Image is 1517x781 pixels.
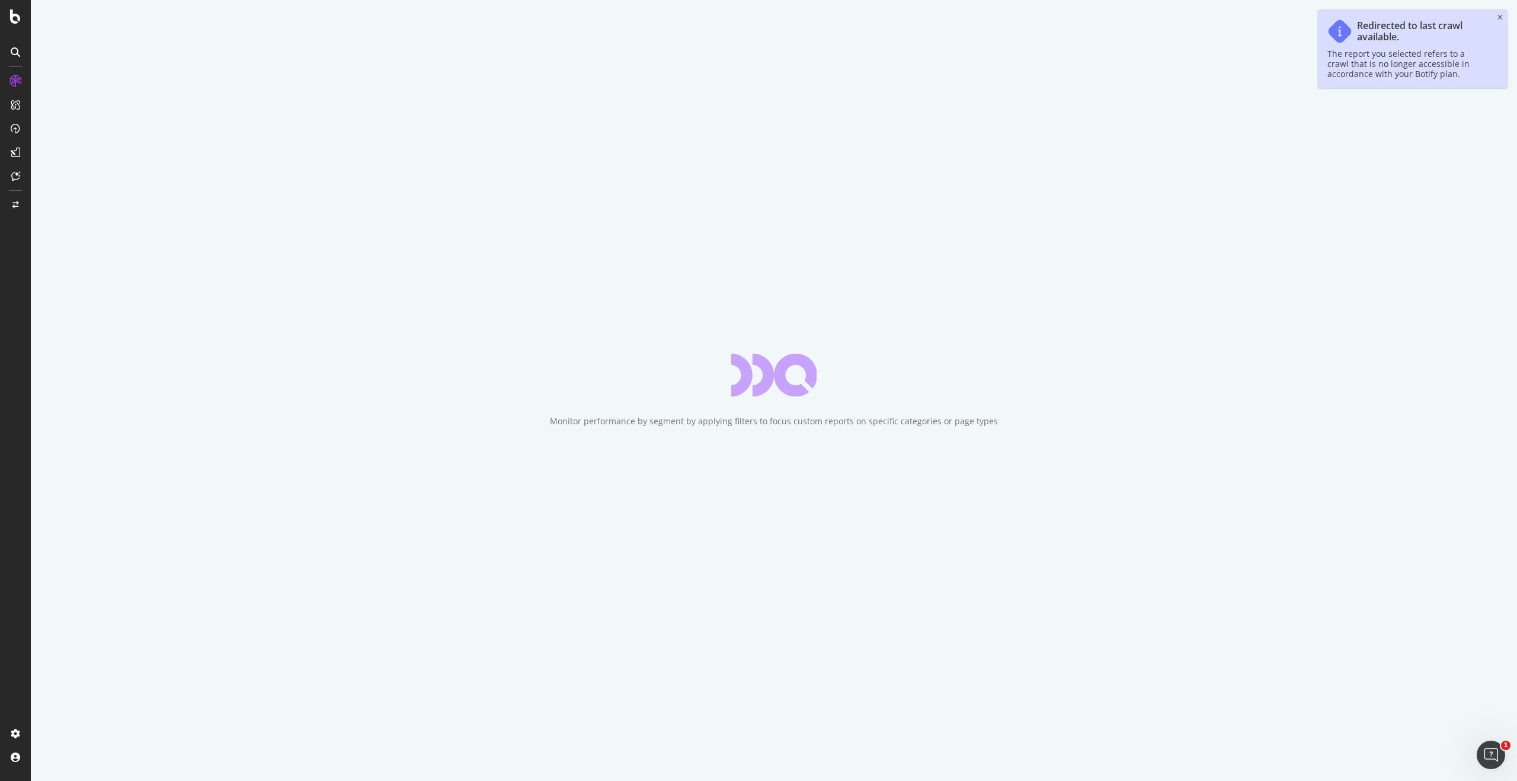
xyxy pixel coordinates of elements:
div: animation [731,354,817,396]
div: Redirected to last crawl available. [1357,20,1486,43]
div: Monitor performance by segment by applying filters to focus custom reports on specific categories... [550,415,998,427]
div: close toast [1497,14,1503,21]
iframe: Intercom live chat [1477,741,1505,769]
span: 1 [1501,741,1510,750]
div: The report you selected refers to a crawl that is no longer accessible in accordance with your Bo... [1327,49,1486,79]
